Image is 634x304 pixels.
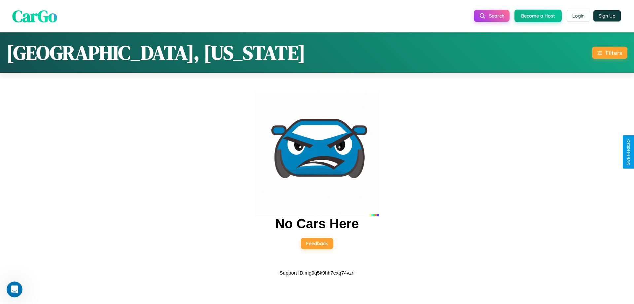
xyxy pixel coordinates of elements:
span: CarGo [12,4,57,27]
iframe: Intercom live chat [7,282,22,297]
span: Search [489,13,504,19]
div: Give Feedback [626,139,631,165]
button: Become a Host [514,10,562,22]
button: Login [567,10,590,22]
img: car [255,92,379,216]
p: Support ID: mg0q5k9hh7exq74vzrl [280,268,355,277]
button: Sign Up [593,10,621,22]
h2: No Cars Here [275,216,359,231]
button: Feedback [301,238,333,249]
button: Search [474,10,510,22]
button: Filters [592,47,627,59]
div: Filters [606,49,622,56]
h1: [GEOGRAPHIC_DATA], [US_STATE] [7,39,305,66]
